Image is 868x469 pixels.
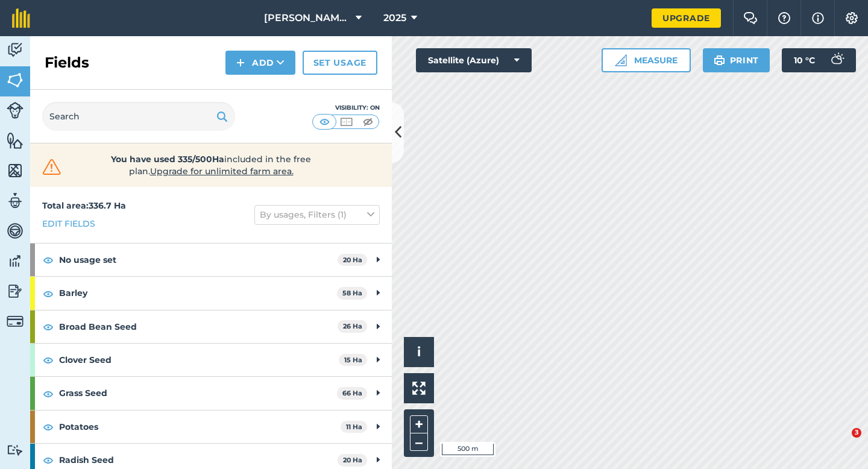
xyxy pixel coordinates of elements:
[714,53,725,68] img: svg+xml;base64,PHN2ZyB4bWxucz0iaHR0cDovL3d3dy53My5vcmcvMjAwMC9zdmciIHdpZHRoPSIxOSIgaGVpZ2h0PSIyNC...
[7,41,24,59] img: svg+xml;base64,PD94bWwgdmVyc2lvbj0iMS4wIiBlbmNvZGluZz0idXRmLTgiPz4KPCEtLSBHZW5lcmF0b3I6IEFkb2JlIE...
[703,48,770,72] button: Print
[12,8,30,28] img: fieldmargin Logo
[43,420,54,434] img: svg+xml;base64,PHN2ZyB4bWxucz0iaHR0cDovL3d3dy53My5vcmcvMjAwMC9zdmciIHdpZHRoPSIxOCIgaGVpZ2h0PSIyNC...
[7,222,24,240] img: svg+xml;base64,PD94bWwgdmVyc2lvbj0iMS4wIiBlbmNvZGluZz0idXRmLTgiPz4KPCEtLSBHZW5lcmF0b3I6IEFkb2JlIE...
[852,428,861,438] span: 3
[264,11,351,25] span: [PERSON_NAME] & Sons
[42,102,235,131] input: Search
[416,48,532,72] button: Satellite (Azure)
[40,153,382,177] a: You have used 335/500Haincluded in the free plan.Upgrade for unlimited farm area.
[743,12,758,24] img: Two speech bubbles overlapping with the left bubble in the forefront
[827,428,856,457] iframe: Intercom live chat
[59,277,337,309] strong: Barley
[417,344,421,359] span: i
[410,415,428,433] button: +
[45,53,89,72] h2: Fields
[7,282,24,300] img: svg+xml;base64,PD94bWwgdmVyc2lvbj0iMS4wIiBlbmNvZGluZz0idXRmLTgiPz4KPCEtLSBHZW5lcmF0b3I6IEFkb2JlIE...
[236,55,245,70] img: svg+xml;base64,PHN2ZyB4bWxucz0iaHR0cDovL3d3dy53My5vcmcvMjAwMC9zdmciIHdpZHRoPSIxNCIgaGVpZ2h0PSIyNC...
[43,453,54,467] img: svg+xml;base64,PHN2ZyB4bWxucz0iaHR0cDovL3d3dy53My5vcmcvMjAwMC9zdmciIHdpZHRoPSIxOCIgaGVpZ2h0PSIyNC...
[7,444,24,456] img: svg+xml;base64,PD94bWwgdmVyc2lvbj0iMS4wIiBlbmNvZGluZz0idXRmLTgiPz4KPCEtLSBHZW5lcmF0b3I6IEFkb2JlIE...
[410,433,428,451] button: –
[342,389,362,397] strong: 66 Ha
[59,244,338,276] strong: No usage set
[317,116,332,128] img: svg+xml;base64,PHN2ZyB4bWxucz0iaHR0cDovL3d3dy53My5vcmcvMjAwMC9zdmciIHdpZHRoPSI1MCIgaGVpZ2h0PSI0MC...
[40,158,64,176] img: svg+xml;base64,PHN2ZyB4bWxucz0iaHR0cDovL3d3dy53My5vcmcvMjAwMC9zdmciIHdpZHRoPSIzMiIgaGVpZ2h0PSIzMC...
[342,289,362,297] strong: 58 Ha
[111,154,224,165] strong: You have used 335/500Ha
[652,8,721,28] a: Upgrade
[59,377,337,409] strong: Grass Seed
[59,344,339,376] strong: Clover Seed
[344,356,362,364] strong: 15 Ha
[30,277,392,309] div: Barley58 Ha
[7,313,24,330] img: svg+xml;base64,PD94bWwgdmVyc2lvbj0iMS4wIiBlbmNvZGluZz0idXRmLTgiPz4KPCEtLSBHZW5lcmF0b3I6IEFkb2JlIE...
[312,103,380,113] div: Visibility: On
[343,322,362,330] strong: 26 Ha
[343,256,362,264] strong: 20 Ha
[360,116,376,128] img: svg+xml;base64,PHN2ZyB4bWxucz0iaHR0cDovL3d3dy53My5vcmcvMjAwMC9zdmciIHdpZHRoPSI1MCIgaGVpZ2h0PSI0MC...
[412,382,426,395] img: Four arrows, one pointing top left, one top right, one bottom right and the last bottom left
[42,200,126,211] strong: Total area : 336.7 Ha
[216,109,228,124] img: svg+xml;base64,PHN2ZyB4bWxucz0iaHR0cDovL3d3dy53My5vcmcvMjAwMC9zdmciIHdpZHRoPSIxOSIgaGVpZ2h0PSIyNC...
[303,51,377,75] a: Set usage
[7,131,24,150] img: svg+xml;base64,PHN2ZyB4bWxucz0iaHR0cDovL3d3dy53My5vcmcvMjAwMC9zdmciIHdpZHRoPSI1NiIgaGVpZ2h0PSI2MC...
[7,192,24,210] img: svg+xml;base64,PD94bWwgdmVyc2lvbj0iMS4wIiBlbmNvZGluZz0idXRmLTgiPz4KPCEtLSBHZW5lcmF0b3I6IEFkb2JlIE...
[782,48,856,72] button: 10 °C
[7,252,24,270] img: svg+xml;base64,PD94bWwgdmVyc2lvbj0iMS4wIiBlbmNvZGluZz0idXRmLTgiPz4KPCEtLSBHZW5lcmF0b3I6IEFkb2JlIE...
[59,411,341,443] strong: Potatoes
[777,12,791,24] img: A question mark icon
[825,48,849,72] img: svg+xml;base64,PD94bWwgdmVyc2lvbj0iMS4wIiBlbmNvZGluZz0idXRmLTgiPz4KPCEtLSBHZW5lcmF0b3I6IEFkb2JlIE...
[404,337,434,367] button: i
[602,48,691,72] button: Measure
[7,71,24,89] img: svg+xml;base64,PHN2ZyB4bWxucz0iaHR0cDovL3d3dy53My5vcmcvMjAwMC9zdmciIHdpZHRoPSI1NiIgaGVpZ2h0PSI2MC...
[343,456,362,464] strong: 20 Ha
[225,51,295,75] button: Add
[83,153,339,177] span: included in the free plan .
[339,116,354,128] img: svg+xml;base64,PHN2ZyB4bWxucz0iaHR0cDovL3d3dy53My5vcmcvMjAwMC9zdmciIHdpZHRoPSI1MCIgaGVpZ2h0PSI0MC...
[59,310,338,343] strong: Broad Bean Seed
[43,386,54,401] img: svg+xml;base64,PHN2ZyB4bWxucz0iaHR0cDovL3d3dy53My5vcmcvMjAwMC9zdmciIHdpZHRoPSIxOCIgaGVpZ2h0PSIyNC...
[615,54,627,66] img: Ruler icon
[254,205,380,224] button: By usages, Filters (1)
[844,12,859,24] img: A cog icon
[383,11,406,25] span: 2025
[30,411,392,443] div: Potatoes11 Ha
[42,217,95,230] a: Edit fields
[43,353,54,367] img: svg+xml;base64,PHN2ZyB4bWxucz0iaHR0cDovL3d3dy53My5vcmcvMjAwMC9zdmciIHdpZHRoPSIxOCIgaGVpZ2h0PSIyNC...
[7,162,24,180] img: svg+xml;base64,PHN2ZyB4bWxucz0iaHR0cDovL3d3dy53My5vcmcvMjAwMC9zdmciIHdpZHRoPSI1NiIgaGVpZ2h0PSI2MC...
[7,102,24,119] img: svg+xml;base64,PD94bWwgdmVyc2lvbj0iMS4wIiBlbmNvZGluZz0idXRmLTgiPz4KPCEtLSBHZW5lcmF0b3I6IEFkb2JlIE...
[30,344,392,376] div: Clover Seed15 Ha
[30,310,392,343] div: Broad Bean Seed26 Ha
[30,377,392,409] div: Grass Seed66 Ha
[43,286,54,301] img: svg+xml;base64,PHN2ZyB4bWxucz0iaHR0cDovL3d3dy53My5vcmcvMjAwMC9zdmciIHdpZHRoPSIxOCIgaGVpZ2h0PSIyNC...
[43,319,54,334] img: svg+xml;base64,PHN2ZyB4bWxucz0iaHR0cDovL3d3dy53My5vcmcvMjAwMC9zdmciIHdpZHRoPSIxOCIgaGVpZ2h0PSIyNC...
[43,253,54,267] img: svg+xml;base64,PHN2ZyB4bWxucz0iaHR0cDovL3d3dy53My5vcmcvMjAwMC9zdmciIHdpZHRoPSIxOCIgaGVpZ2h0PSIyNC...
[794,48,815,72] span: 10 ° C
[30,244,392,276] div: No usage set20 Ha
[812,11,824,25] img: svg+xml;base64,PHN2ZyB4bWxucz0iaHR0cDovL3d3dy53My5vcmcvMjAwMC9zdmciIHdpZHRoPSIxNyIgaGVpZ2h0PSIxNy...
[150,166,294,177] span: Upgrade for unlimited farm area.
[346,423,362,431] strong: 11 Ha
